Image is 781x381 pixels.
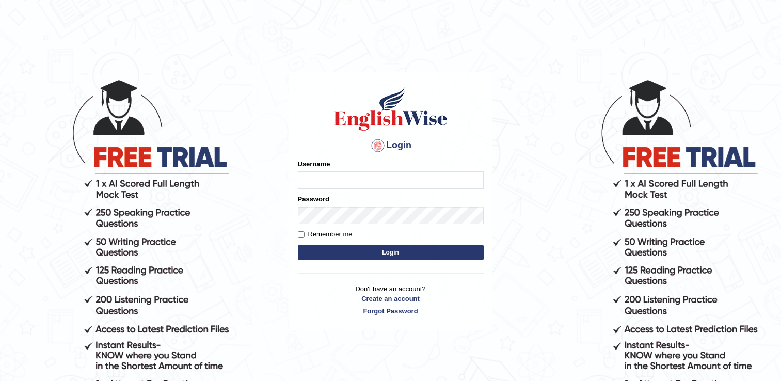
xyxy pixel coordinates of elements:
a: Create an account [298,294,484,304]
label: Password [298,194,329,204]
p: Don't have an account? [298,284,484,316]
a: Forgot Password [298,306,484,316]
h4: Login [298,137,484,154]
label: Username [298,159,330,169]
img: Logo of English Wise sign in for intelligent practice with AI [332,86,450,132]
label: Remember me [298,229,353,240]
input: Remember me [298,231,305,238]
button: Login [298,245,484,260]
